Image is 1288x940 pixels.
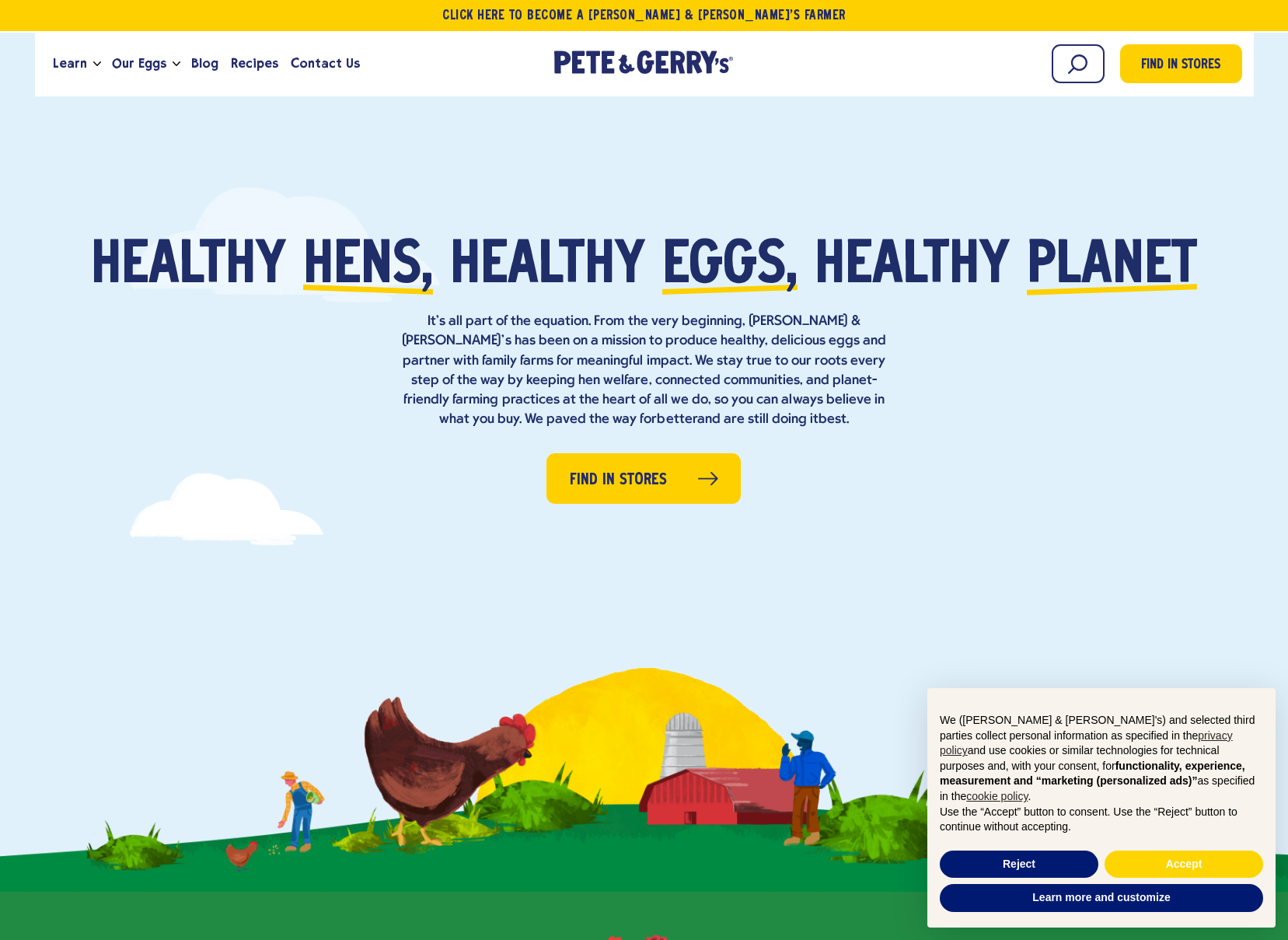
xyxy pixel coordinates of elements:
span: eggs, [662,238,798,296]
p: It’s all part of the equation. From the very beginning, [PERSON_NAME] & [PERSON_NAME]’s has been ... [396,312,893,429]
span: Our Eggs [112,54,166,73]
span: Contact Us [291,54,360,73]
a: Find in Stores [546,453,741,504]
p: Use the “Accept” button to consent. Use the “Reject” button to continue without accepting. [940,805,1263,835]
p: We ([PERSON_NAME] & [PERSON_NAME]'s) and selected third parties collect personal information as s... [940,713,1263,805]
span: healthy [815,238,1010,296]
button: Accept [1105,851,1263,879]
a: cookie policy [966,790,1028,802]
a: Find in Stores [1120,44,1242,83]
input: Search [1052,44,1105,83]
button: Open the dropdown menu for Our Eggs [173,61,180,67]
a: Blog [185,43,225,85]
a: Contact Us [284,43,366,85]
span: Healthy [91,238,286,296]
button: Reject [940,851,1098,879]
a: Recipes [225,43,284,85]
span: Recipes [231,54,278,73]
a: Learn [47,43,93,85]
span: Find in Stores [570,468,667,492]
span: Find in Stores [1141,55,1220,76]
a: Our Eggs [106,43,173,85]
span: planet [1027,238,1197,296]
button: Learn more and customize [940,884,1263,912]
button: Open the dropdown menu for Learn [93,61,101,67]
span: Learn [53,54,87,73]
strong: better [657,412,696,427]
span: hens, [303,238,433,296]
span: healthy [450,238,645,296]
span: Blog [191,54,218,73]
strong: best [819,412,846,427]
